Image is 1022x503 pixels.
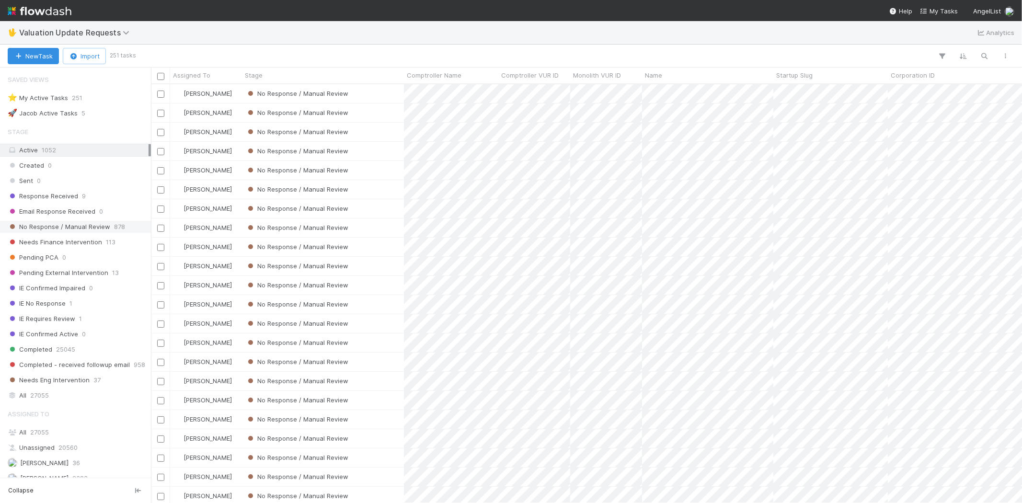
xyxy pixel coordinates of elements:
span: No Response / Manual Review [246,262,348,270]
img: avatar_00bac1b4-31d4-408a-a3b3-edb667efc506.png [8,458,17,468]
span: [PERSON_NAME] [184,262,232,270]
input: Toggle Row Selected [157,148,164,155]
span: [PERSON_NAME] [184,396,232,404]
div: [PERSON_NAME] [174,472,232,481]
div: All [8,426,149,438]
div: [PERSON_NAME] [174,357,232,366]
span: No Response / Manual Review [246,205,348,212]
span: Startup Slug [776,70,813,80]
span: No Response / Manual Review [246,492,348,500]
span: Created [8,160,44,171]
span: ⭐ [8,93,17,102]
span: 🖖 [8,28,17,36]
span: 36 [72,457,80,469]
div: Jacob Active Tasks [8,107,78,119]
div: No Response / Manual Review [246,338,348,347]
span: Assigned To [8,404,49,423]
div: No Response / Manual Review [246,376,348,386]
div: No Response / Manual Review [246,146,348,156]
div: [PERSON_NAME] [174,184,232,194]
div: [PERSON_NAME] [174,453,232,462]
span: Pending PCA [8,251,58,263]
img: avatar_d8fc9ee4-bd1b-4062-a2a8-84feb2d97839.png [8,473,17,483]
span: No Response / Manual Review [246,358,348,366]
span: 🚀 [8,109,17,117]
div: My Active Tasks [8,92,68,104]
span: [PERSON_NAME] [184,185,232,193]
span: Completed [8,343,52,355]
span: [PERSON_NAME] [184,358,232,366]
span: 27055 [30,428,49,436]
span: 0 [99,206,103,217]
img: avatar_1a1d5361-16dd-4910-a949-020dcd9f55a3.png [174,185,182,193]
img: avatar_1a1d5361-16dd-4910-a949-020dcd9f55a3.png [174,358,182,366]
span: 2383 [72,472,88,484]
img: avatar_1a1d5361-16dd-4910-a949-020dcd9f55a3.png [174,90,182,97]
span: No Response / Manual Review [246,415,348,423]
div: [PERSON_NAME] [174,204,232,213]
span: [PERSON_NAME] [184,339,232,346]
span: Stage [245,70,263,80]
div: No Response / Manual Review [246,261,348,271]
span: No Response / Manual Review [246,281,348,289]
input: Toggle Row Selected [157,167,164,174]
input: Toggle Row Selected [157,110,164,117]
span: No Response / Manual Review [246,454,348,461]
span: Completed - received followup email [8,359,130,371]
div: No Response / Manual Review [246,357,348,366]
span: 5 [81,107,85,119]
span: [PERSON_NAME] [184,320,232,327]
button: NewTask [8,48,59,64]
div: [PERSON_NAME] [174,165,232,175]
img: avatar_1a1d5361-16dd-4910-a949-020dcd9f55a3.png [174,166,182,174]
span: 0 [37,175,41,187]
img: avatar_1a1d5361-16dd-4910-a949-020dcd9f55a3.png [174,454,182,461]
img: avatar_1a1d5361-16dd-4910-a949-020dcd9f55a3.png [174,109,182,116]
div: No Response / Manual Review [246,491,348,501]
img: avatar_1a1d5361-16dd-4910-a949-020dcd9f55a3.png [174,147,182,155]
span: Monolith VUR ID [573,70,621,80]
span: 958 [134,359,145,371]
span: 1 [69,297,72,309]
div: No Response / Manual Review [246,204,348,213]
div: [PERSON_NAME] [174,146,232,156]
div: [PERSON_NAME] [174,338,232,347]
span: [PERSON_NAME] [184,377,232,385]
img: avatar_1a1d5361-16dd-4910-a949-020dcd9f55a3.png [174,320,182,327]
span: AngelList [973,7,1001,15]
span: 13 [112,267,119,279]
span: [PERSON_NAME] [184,128,232,136]
input: Toggle Row Selected [157,129,164,136]
img: avatar_1a1d5361-16dd-4910-a949-020dcd9f55a3.png [174,492,182,500]
span: No Response / Manual Review [246,320,348,327]
span: No Response / Manual Review [246,396,348,404]
span: Valuation Update Requests [19,28,134,37]
span: 20560 [58,442,78,454]
span: No Response / Manual Review [246,339,348,346]
input: Toggle All Rows Selected [157,73,164,80]
span: Corporation ID [891,70,935,80]
span: [PERSON_NAME] [184,415,232,423]
img: avatar_1a1d5361-16dd-4910-a949-020dcd9f55a3.png [174,243,182,251]
span: [PERSON_NAME] [20,474,69,482]
span: [PERSON_NAME] [184,300,232,308]
input: Toggle Row Selected [157,282,164,289]
input: Toggle Row Selected [157,206,164,213]
input: Toggle Row Selected [157,378,164,385]
span: IE Confirmed Impaired [8,282,85,294]
span: [PERSON_NAME] [20,459,69,467]
span: 113 [106,236,115,248]
span: 37 [93,374,101,386]
div: [PERSON_NAME] [174,108,232,117]
div: No Response / Manual Review [246,319,348,328]
span: No Response / Manual Review [246,128,348,136]
span: No Response / Manual Review [246,185,348,193]
span: Needs Finance Intervention [8,236,102,248]
span: [PERSON_NAME] [184,147,232,155]
span: IE Requires Review [8,313,75,325]
div: No Response / Manual Review [246,395,348,405]
div: No Response / Manual Review [246,472,348,481]
input: Toggle Row Selected [157,244,164,251]
div: No Response / Manual Review [246,242,348,251]
div: [PERSON_NAME] [174,242,232,251]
